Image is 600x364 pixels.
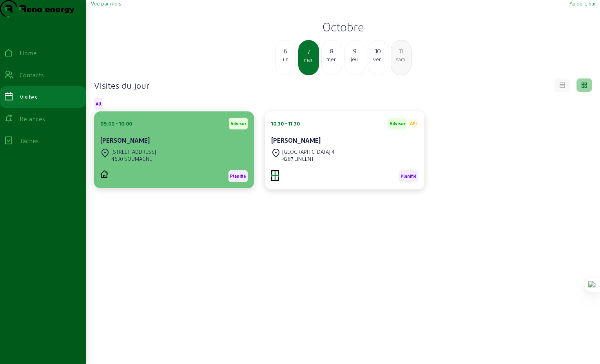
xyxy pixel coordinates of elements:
[276,56,295,63] div: lun.
[20,48,37,58] div: Home
[20,92,37,102] div: Visites
[20,70,44,80] div: Contacts
[368,46,388,56] div: 10
[20,136,39,146] div: Tâches
[100,120,132,127] div: 09:00 - 10:00
[322,56,342,63] div: mer.
[368,56,388,63] div: ven.
[230,173,246,179] span: Planifié
[100,170,108,178] img: PVELEC
[91,0,121,6] span: Vue par mois
[299,56,318,63] div: mar.
[401,173,417,179] span: Planifié
[271,170,279,181] img: MXT
[230,121,246,126] span: Advisor
[345,46,365,56] div: 9
[391,46,411,56] div: 11
[91,20,595,34] h2: Octobre
[276,46,295,56] div: 6
[94,80,149,91] h4: Visites du jour
[20,114,45,124] div: Relances
[282,155,335,162] div: 4287 LINCENT
[282,148,335,155] div: [GEOGRAPHIC_DATA] 4
[111,155,156,162] div: 4630 SOUMAGNE
[410,121,417,126] span: API
[111,148,156,155] div: [STREET_ADDRESS]
[299,47,318,56] div: 7
[569,0,595,6] span: Aujourd'hui
[271,120,300,127] div: 10:30 - 11:30
[322,46,342,56] div: 8
[100,136,150,144] cam-card-title: [PERSON_NAME]
[390,121,405,126] span: Advisor
[391,56,411,63] div: sam.
[271,136,321,144] cam-card-title: [PERSON_NAME]
[345,56,365,63] div: jeu.
[96,101,102,107] span: All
